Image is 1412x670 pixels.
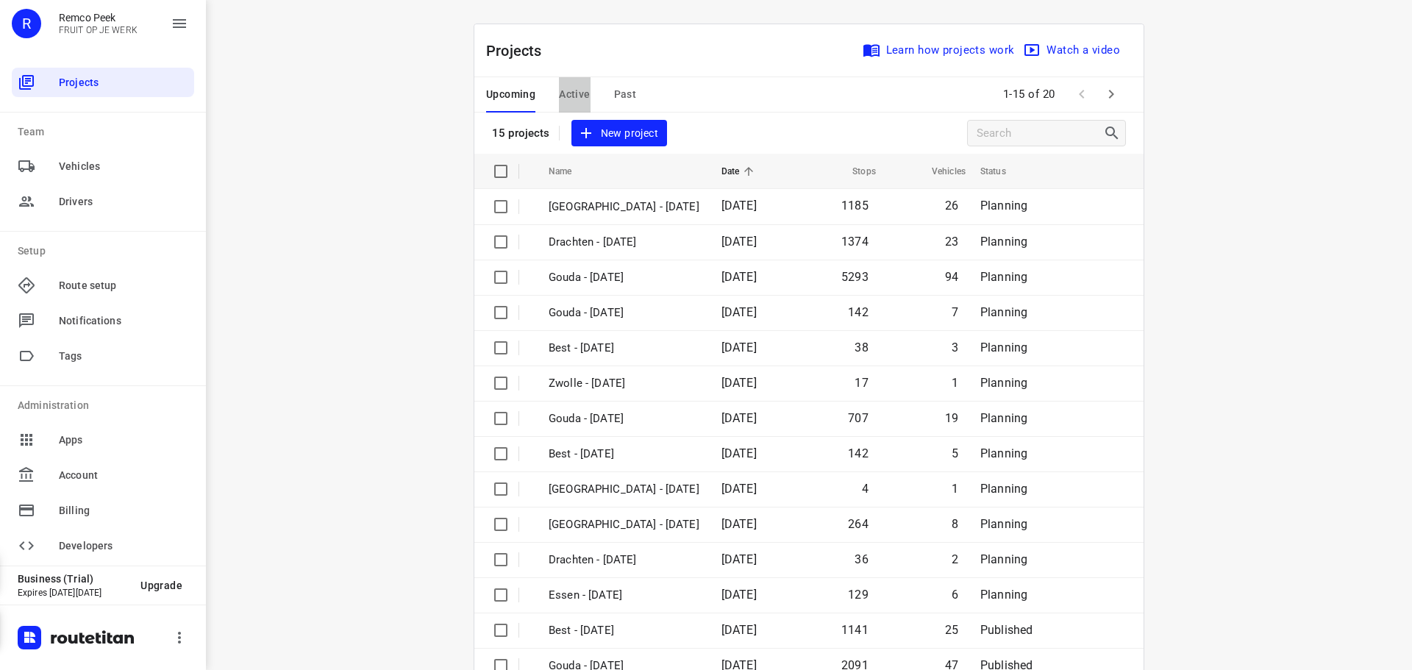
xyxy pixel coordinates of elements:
span: 1 [952,482,958,496]
div: Tags [12,341,194,371]
span: Developers [59,538,188,554]
span: [DATE] [721,482,757,496]
div: Drivers [12,187,194,216]
div: Developers [12,531,194,560]
span: 2 [952,552,958,566]
span: Date [721,163,759,180]
span: Route setup [59,278,188,293]
span: Status [980,163,1025,180]
span: Stops [833,163,876,180]
span: Planning [980,235,1027,249]
span: 8 [952,517,958,531]
p: Best - [DATE] [549,622,699,639]
p: Drachten - Thursday [549,552,699,569]
span: Planning [980,552,1027,566]
span: [DATE] [721,446,757,460]
span: 23 [945,235,958,249]
span: Published [980,623,1033,637]
span: Past [614,85,637,104]
span: Billing [59,503,188,518]
span: 1374 [841,235,869,249]
span: Planning [980,446,1027,460]
span: 1-15 of 20 [997,79,1061,110]
span: Apps [59,432,188,448]
div: Notifications [12,306,194,335]
span: [DATE] [721,199,757,213]
span: 19 [945,411,958,425]
span: [DATE] [721,376,757,390]
span: 5293 [841,270,869,284]
p: Best - Friday [549,340,699,357]
span: 142 [848,305,869,319]
div: Apps [12,425,194,455]
span: Next Page [1097,79,1126,109]
p: Best - Thursday [549,446,699,463]
div: Billing [12,496,194,525]
span: Planning [980,376,1027,390]
span: 1141 [841,623,869,637]
span: 36 [855,552,868,566]
span: Previous Page [1067,79,1097,109]
span: New project [580,124,658,143]
p: [GEOGRAPHIC_DATA] - [DATE] [549,199,699,215]
p: Remco Peek [59,12,138,24]
span: Planning [980,588,1027,602]
span: 17 [855,376,868,390]
p: Gouda - Friday [549,304,699,321]
span: [DATE] [721,552,757,566]
p: Setup [18,243,194,259]
span: 264 [848,517,869,531]
p: FRUIT OP JE WERK [59,25,138,35]
span: Active [559,85,590,104]
span: 38 [855,341,868,354]
span: Planning [980,517,1027,531]
span: 3 [952,341,958,354]
p: Drachten - Monday [549,234,699,251]
span: 94 [945,270,958,284]
span: Notifications [59,313,188,329]
span: Planning [980,305,1027,319]
span: 4 [862,482,869,496]
span: 26 [945,199,958,213]
span: Tags [59,349,188,364]
div: Account [12,460,194,490]
p: Essen - [DATE] [549,587,699,604]
p: [GEOGRAPHIC_DATA] - [DATE] [549,516,699,533]
p: 15 projects [492,126,550,140]
span: 1 [952,376,958,390]
div: Projects [12,68,194,97]
p: Administration [18,398,194,413]
span: 129 [848,588,869,602]
p: [GEOGRAPHIC_DATA] - [DATE] [549,481,699,498]
span: [DATE] [721,411,757,425]
span: [DATE] [721,270,757,284]
input: Search projects [977,122,1103,145]
span: [DATE] [721,588,757,602]
span: [DATE] [721,517,757,531]
span: Projects [59,75,188,90]
div: Route setup [12,271,194,300]
span: [DATE] [721,305,757,319]
span: Account [59,468,188,483]
span: Name [549,163,591,180]
span: 25 [945,623,958,637]
span: Planning [980,341,1027,354]
div: R [12,9,41,38]
span: [DATE] [721,341,757,354]
p: Team [18,124,194,140]
span: 1185 [841,199,869,213]
div: Vehicles [12,152,194,181]
span: [DATE] [721,623,757,637]
span: Vehicles [913,163,966,180]
span: Upcoming [486,85,535,104]
span: 7 [952,305,958,319]
span: 142 [848,446,869,460]
span: Planning [980,270,1027,284]
button: New project [571,120,667,147]
div: Search [1103,124,1125,142]
p: Zwolle - Friday [549,375,699,392]
span: 5 [952,446,958,460]
span: Planning [980,199,1027,213]
span: [DATE] [721,235,757,249]
p: Gouda - Monday [549,269,699,286]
